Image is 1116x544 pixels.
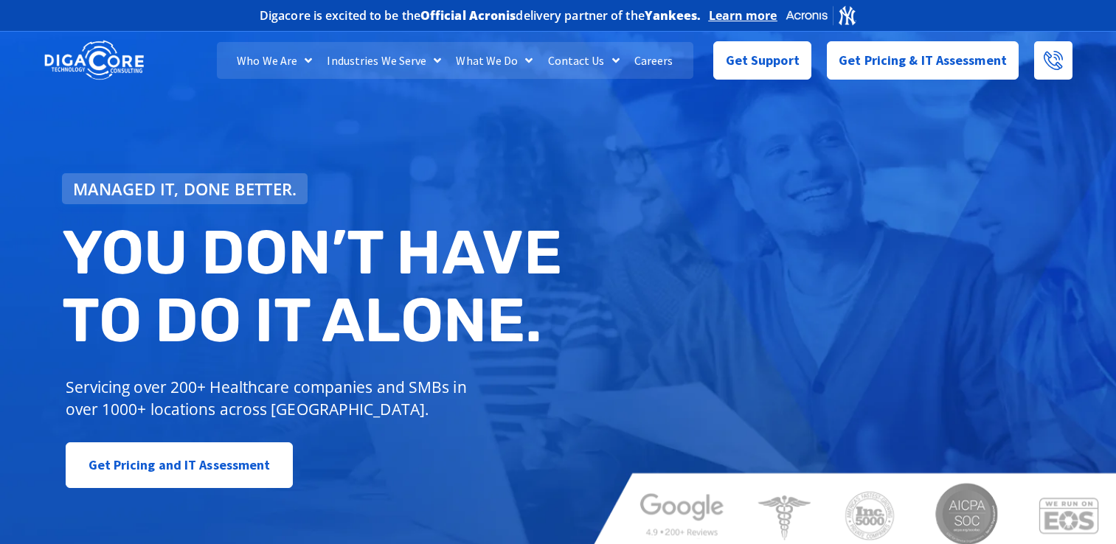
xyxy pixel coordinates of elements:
[827,41,1019,80] a: Get Pricing & IT Assessment
[627,42,681,79] a: Careers
[713,41,811,80] a: Get Support
[73,181,297,197] span: Managed IT, done better.
[44,39,144,83] img: DigaCore Technology Consulting
[66,442,294,488] a: Get Pricing and IT Assessment
[839,46,1007,75] span: Get Pricing & IT Assessment
[319,42,448,79] a: Industries We Serve
[62,173,308,204] a: Managed IT, done better.
[645,7,701,24] b: Yankees.
[448,42,540,79] a: What We Do
[709,8,777,23] a: Learn more
[420,7,516,24] b: Official Acronis
[785,4,857,26] img: Acronis
[260,10,701,21] h2: Digacore is excited to be the delivery partner of the
[229,42,319,79] a: Who We Are
[541,42,627,79] a: Contact Us
[726,46,800,75] span: Get Support
[66,376,478,420] p: Servicing over 200+ Healthcare companies and SMBs in over 1000+ locations across [GEOGRAPHIC_DATA].
[89,450,271,480] span: Get Pricing and IT Assessment
[217,42,694,79] nav: Menu
[62,219,569,354] h2: You don’t have to do IT alone.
